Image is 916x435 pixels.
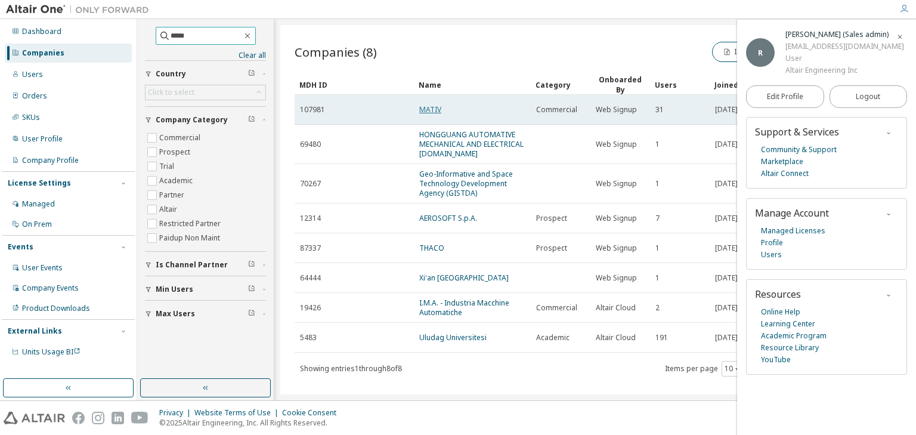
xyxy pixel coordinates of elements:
a: Xi'an [GEOGRAPHIC_DATA] [419,273,509,283]
div: Website Terms of Use [194,408,282,418]
span: Prospect [536,243,567,253]
a: Altair Connect [761,168,809,180]
div: Users [22,70,43,79]
a: HONGGUANG AUTOMATIVE MECHANICAL AND ELECTRICAL [DOMAIN_NAME] [419,129,524,159]
img: youtube.svg [131,412,148,424]
span: Web Signup [596,273,637,283]
div: Dashboard [22,27,61,36]
div: On Prem [22,220,52,229]
span: Clear filter [248,260,255,270]
span: Support & Services [755,125,839,138]
span: Commercial [536,303,577,313]
span: Showing entries 1 through 8 of 8 [300,363,402,374]
label: Restricted Partner [159,217,223,231]
button: Logout [830,85,908,108]
span: 19426 [300,303,321,313]
a: THACO [419,243,444,253]
span: Altair Cloud [596,333,636,343]
span: [DATE] [715,214,738,223]
a: Managed Licenses [761,225,825,237]
a: Profile [761,237,783,249]
span: Edit Profile [767,92,803,101]
span: Web Signup [596,140,637,149]
span: Max Users [156,309,195,319]
span: 87337 [300,243,321,253]
span: Clear filter [248,309,255,319]
img: instagram.svg [92,412,104,424]
span: Web Signup [596,105,637,115]
div: Events [8,242,33,252]
div: Altair Engineering Inc [785,64,904,76]
a: Edit Profile [746,85,824,108]
span: Prospect [536,214,567,223]
button: Import from MDH [712,42,805,62]
a: I.M.A. - Industria Macchine Automatiche [419,298,509,317]
div: Onboarded By [595,75,645,95]
div: Click to select [148,88,194,97]
label: Altair [159,202,180,217]
span: 7 [655,214,660,223]
span: Resources [755,288,801,301]
div: Companies [22,48,64,58]
label: Prospect [159,145,193,159]
div: Category [536,75,586,94]
label: Trial [159,159,177,174]
a: Clear all [145,51,266,60]
a: AEROSOFT S.p.A. [419,213,477,223]
label: Paidup Non Maint [159,231,222,245]
span: Web Signup [596,214,637,223]
label: Partner [159,188,187,202]
span: 31 [655,105,664,115]
span: Min Users [156,285,193,294]
div: User [785,53,904,64]
div: Joined On [714,75,765,94]
span: 1 [655,273,660,283]
span: 70267 [300,179,321,189]
div: Orders [22,91,47,101]
span: Units Usage BI [22,347,81,357]
span: [DATE] [715,333,738,343]
div: Company Profile [22,156,79,165]
span: 107981 [300,105,325,115]
a: MATIV [419,104,441,115]
span: Clear filter [248,285,255,294]
span: Is Channel Partner [156,260,228,270]
div: Managed [22,199,55,209]
label: Commercial [159,131,203,145]
span: [DATE] [715,243,738,253]
span: Commercial [536,105,577,115]
span: Manage Account [755,206,829,220]
span: Web Signup [596,179,637,189]
div: MDH ID [299,75,409,94]
span: [DATE] [715,140,738,149]
div: SKUs [22,113,40,122]
img: facebook.svg [72,412,85,424]
a: Community & Support [761,144,837,156]
div: Product Downloads [22,304,90,313]
div: Users [655,75,705,94]
span: Clear filter [248,115,255,125]
button: Is Channel Partner [145,252,266,278]
a: Academic Program [761,330,827,342]
p: © 2025 Altair Engineering, Inc. All Rights Reserved. [159,418,343,428]
div: Name [419,75,526,94]
span: Country [156,69,186,79]
button: Country [145,61,266,87]
a: Geo-Informative and Space Technology Development Agency (GISTDA) [419,169,513,198]
div: Cookie Consent [282,408,343,418]
span: [DATE] [715,105,738,115]
a: YouTube [761,354,791,366]
div: External Links [8,326,62,336]
span: Altair Cloud [596,303,636,313]
span: 1 [655,140,660,149]
span: [DATE] [715,303,738,313]
span: 191 [655,333,668,343]
span: 12314 [300,214,321,223]
button: Company Category [145,107,266,133]
span: [DATE] [715,273,738,283]
img: linkedin.svg [112,412,124,424]
span: 69480 [300,140,321,149]
a: Marketplace [761,156,803,168]
button: Min Users [145,276,266,303]
button: Max Users [145,301,266,327]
